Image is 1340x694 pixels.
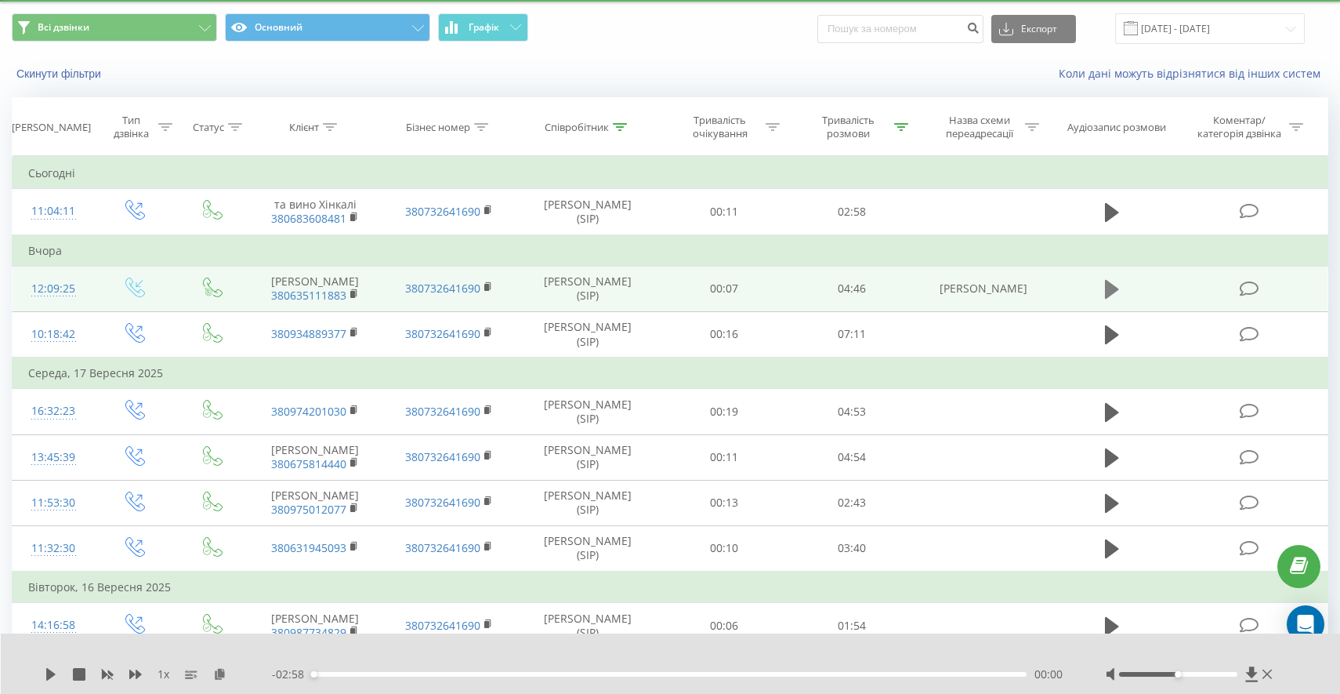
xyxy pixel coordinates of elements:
div: Open Intercom Messenger [1287,605,1324,643]
td: 00:13 [660,480,788,525]
td: [PERSON_NAME] (SIP) [516,189,660,235]
div: Тривалість розмови [806,114,890,140]
td: 01:54 [788,603,917,649]
td: 00:07 [660,266,788,311]
td: 02:58 [788,189,917,235]
td: [PERSON_NAME] (SIP) [516,525,660,572]
div: 11:53:30 [28,488,78,518]
td: 04:54 [788,434,917,480]
td: [PERSON_NAME] [916,266,1049,311]
button: Скинути фільтри [12,67,109,81]
div: 14:16:58 [28,610,78,641]
td: 00:06 [660,603,788,649]
span: Всі дзвінки [38,21,89,34]
td: [PERSON_NAME] (SIP) [516,480,660,525]
td: 04:46 [788,266,917,311]
div: 11:04:11 [28,196,78,227]
div: Тип дзвінка [108,114,154,140]
div: Статус [193,121,224,134]
div: Клієнт [289,121,319,134]
a: 380987734829 [271,625,346,640]
td: [PERSON_NAME] (SIP) [516,389,660,434]
button: Всі дзвінки [12,13,217,42]
a: 380934889377 [271,326,346,341]
a: 380732641690 [405,618,480,633]
button: Експорт [991,15,1076,43]
div: 16:32:23 [28,396,78,427]
td: [PERSON_NAME] (SIP) [516,311,660,358]
td: [PERSON_NAME] [248,266,382,311]
td: 02:43 [788,480,917,525]
input: Пошук за номером [817,15,983,43]
button: Графік [438,13,528,42]
a: Коли дані можуть відрізнятися вiд інших систем [1059,66,1328,81]
a: 380675814440 [271,456,346,471]
a: 380732641690 [405,495,480,510]
td: 00:11 [660,434,788,480]
div: 11:32:30 [28,533,78,564]
td: 03:40 [788,525,917,572]
div: 12:09:25 [28,274,78,304]
div: Назва схеми переадресації [937,114,1021,140]
td: 00:11 [660,189,788,235]
div: 10:18:42 [28,319,78,350]
div: Accessibility label [1175,671,1181,678]
a: 380732641690 [405,326,480,341]
td: [PERSON_NAME] (SIP) [516,603,660,649]
td: та вино Хінкалі [248,189,382,235]
a: 380732641690 [405,540,480,555]
td: [PERSON_NAME] [248,603,382,649]
td: 04:53 [788,389,917,434]
div: Бізнес номер [406,121,470,134]
div: [PERSON_NAME] [12,121,91,134]
a: 380732641690 [405,449,480,464]
div: Співробітник [545,121,609,134]
div: Accessibility label [311,671,317,678]
td: Середа, 17 Вересня 2025 [13,358,1328,389]
span: 00:00 [1034,667,1063,682]
span: 1 x [158,667,169,682]
a: 380732641690 [405,204,480,219]
div: 13:45:39 [28,442,78,473]
td: Сьогодні [13,158,1328,189]
a: 380683608481 [271,211,346,226]
a: 380975012077 [271,502,346,517]
td: Вчора [13,235,1328,267]
a: 380635111883 [271,288,346,303]
div: Аудіозапис розмови [1067,121,1166,134]
a: 380732641690 [405,281,480,296]
span: Графік [469,22,499,33]
a: 380732641690 [405,404,480,419]
td: 07:11 [788,311,917,358]
td: [PERSON_NAME] (SIP) [516,434,660,480]
button: Основний [225,13,430,42]
td: [PERSON_NAME] [248,480,382,525]
td: 00:10 [660,525,788,572]
a: 380974201030 [271,404,346,419]
td: 00:16 [660,311,788,358]
td: 00:19 [660,389,788,434]
td: [PERSON_NAME] [248,434,382,480]
td: Вівторок, 16 Вересня 2025 [13,572,1328,603]
div: Тривалість очікування [678,114,762,140]
td: [PERSON_NAME] (SIP) [516,266,660,311]
a: 380631945093 [271,540,346,555]
div: Коментар/категорія дзвінка [1193,114,1285,140]
span: - 02:58 [272,667,312,682]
